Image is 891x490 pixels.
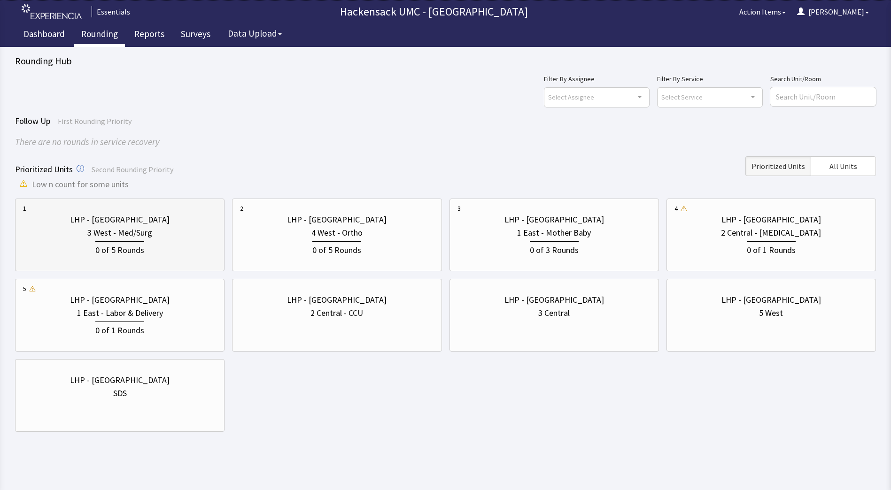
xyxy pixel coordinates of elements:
[544,73,650,84] label: Filter By Assignee
[791,2,875,21] button: [PERSON_NAME]
[674,204,678,213] div: 4
[504,213,604,226] div: LHP - [GEOGRAPHIC_DATA]
[829,161,857,172] span: All Units
[661,92,703,102] span: Select Service
[759,306,783,320] div: 5 West
[657,73,763,84] label: Filter By Service
[70,374,170,387] div: LHP - [GEOGRAPHIC_DATA]
[77,306,163,320] div: 1 East - Labor & Delivery
[15,115,876,128] div: Follow Up
[721,293,821,306] div: LHP - [GEOGRAPHIC_DATA]
[312,241,361,257] div: 0 of 5 Rounds
[15,135,876,149] div: There are no rounds in service recovery
[22,4,82,20] img: experiencia_logo.png
[127,23,171,47] a: Reports
[70,213,170,226] div: LHP - [GEOGRAPHIC_DATA]
[222,25,287,42] button: Data Upload
[811,156,876,176] button: All Units
[15,54,876,68] div: Rounding Hub
[504,293,604,306] div: LHP - [GEOGRAPHIC_DATA]
[530,241,579,257] div: 0 of 3 Rounds
[752,161,805,172] span: Prioritized Units
[92,6,130,17] div: Essentials
[23,204,26,213] div: 1
[23,284,26,293] div: 5
[74,23,125,47] a: Rounding
[311,226,363,239] div: 4 West - Ortho
[745,156,811,176] button: Prioritized Units
[287,213,387,226] div: LHP - [GEOGRAPHIC_DATA]
[95,322,144,337] div: 0 of 1 Rounds
[87,226,152,239] div: 3 West - Med/Surg
[721,213,821,226] div: LHP - [GEOGRAPHIC_DATA]
[734,2,791,21] button: Action Items
[517,226,591,239] div: 1 East - Mother Baby
[134,4,734,19] p: Hackensack UMC - [GEOGRAPHIC_DATA]
[70,293,170,306] div: LHP - [GEOGRAPHIC_DATA]
[548,92,594,102] span: Select Assignee
[770,87,876,106] input: Search Unit/Room
[15,164,73,175] span: Prioritized Units
[457,204,461,213] div: 3
[32,178,129,191] span: Low n count for some units
[310,306,363,320] div: 2 Central - CCU
[287,293,387,306] div: LHP - [GEOGRAPHIC_DATA]
[58,116,132,126] span: First Rounding Priority
[16,23,72,47] a: Dashboard
[721,226,821,239] div: 2 Central - [MEDICAL_DATA]
[240,204,243,213] div: 2
[92,165,173,174] span: Second Rounding Priority
[95,241,144,257] div: 0 of 5 Rounds
[113,387,127,400] div: SDS
[538,306,570,320] div: 3 Central
[747,241,796,257] div: 0 of 1 Rounds
[174,23,217,47] a: Surveys
[770,73,876,84] label: Search Unit/Room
